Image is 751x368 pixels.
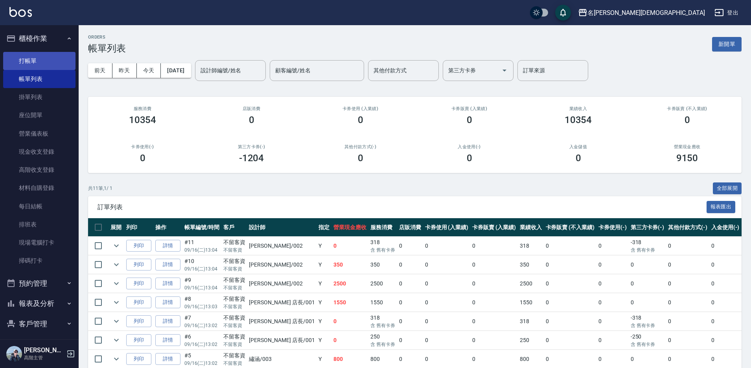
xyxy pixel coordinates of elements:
[110,259,122,270] button: expand row
[423,218,471,237] th: 卡券使用 (入業績)
[3,197,75,215] a: 每日結帳
[3,161,75,179] a: 高階收支登錄
[470,331,518,350] td: 0
[596,331,629,350] td: 0
[249,114,254,125] h3: 0
[470,256,518,274] td: 0
[155,334,180,346] a: 詳情
[470,274,518,293] td: 0
[368,293,397,312] td: 1550
[155,315,180,328] a: 詳情
[3,314,75,334] button: 客戶管理
[184,341,219,348] p: 09/16 (二) 13:02
[368,256,397,274] td: 350
[110,296,122,308] button: expand row
[223,265,245,272] p: 不留客資
[666,218,709,237] th: 其他付款方式(-)
[709,274,742,293] td: 0
[317,218,331,237] th: 指定
[642,144,732,149] h2: 營業現金應收
[397,256,423,274] td: 0
[315,106,405,111] h2: 卡券使用 (入業績)
[397,218,423,237] th: 店販消費
[576,153,581,164] h3: 0
[247,256,317,274] td: [PERSON_NAME] /002
[3,252,75,270] a: 掃碼打卡
[709,237,742,255] td: 0
[239,153,264,164] h3: -1204
[518,293,544,312] td: 1550
[709,331,742,350] td: 0
[518,237,544,255] td: 318
[498,64,511,77] button: Open
[184,360,219,367] p: 09/16 (二) 13:02
[709,293,742,312] td: 0
[518,218,544,237] th: 業績收入
[331,218,368,237] th: 營業現金應收
[161,63,191,78] button: [DATE]
[470,293,518,312] td: 0
[3,179,75,197] a: 材料自購登錄
[140,153,145,164] h3: 0
[544,331,596,350] td: 0
[3,125,75,143] a: 營業儀表板
[3,143,75,161] a: 現金收支登錄
[423,293,471,312] td: 0
[467,153,472,164] h3: 0
[565,114,592,125] h3: 10354
[315,144,405,149] h2: 其他付款方式(-)
[397,274,423,293] td: 0
[3,106,75,124] a: 座位開單
[126,278,151,290] button: 列印
[629,218,666,237] th: 第三方卡券(-)
[126,240,151,252] button: 列印
[6,346,22,362] img: Person
[184,265,219,272] p: 09/16 (二) 13:04
[423,237,471,255] td: 0
[629,312,666,331] td: -318
[223,247,245,254] p: 不留客資
[666,293,709,312] td: 0
[126,315,151,328] button: 列印
[182,256,221,274] td: #10
[247,331,317,350] td: [PERSON_NAME] 店長 /001
[3,273,75,294] button: 預約管理
[685,114,690,125] h3: 0
[707,203,736,210] a: 報表匯出
[247,293,317,312] td: [PERSON_NAME] 店長 /001
[631,247,664,254] p: 含 舊有卡券
[88,185,112,192] p: 共 11 筆, 1 / 1
[109,218,124,237] th: 展開
[555,5,571,20] button: save
[24,354,64,361] p: 高階主管
[331,256,368,274] td: 350
[331,274,368,293] td: 2500
[709,256,742,274] td: 0
[629,274,666,293] td: 0
[155,259,180,271] a: 詳情
[424,144,514,149] h2: 入金使用(-)
[631,322,664,329] p: 含 舊有卡券
[223,351,245,360] div: 不留客資
[587,8,705,18] div: 名[PERSON_NAME][DEMOGRAPHIC_DATA]
[223,257,245,265] div: 不留客資
[184,322,219,329] p: 09/16 (二) 13:02
[9,7,32,17] img: Logo
[397,312,423,331] td: 0
[518,331,544,350] td: 250
[544,293,596,312] td: 0
[223,341,245,348] p: 不留客資
[3,293,75,314] button: 報表及分析
[370,341,395,348] p: 含 舊有卡券
[110,278,122,289] button: expand row
[182,218,221,237] th: 帳單編號/時間
[596,256,629,274] td: 0
[709,218,742,237] th: 入金使用(-)
[247,312,317,331] td: [PERSON_NAME] 店長 /001
[24,346,64,354] h5: [PERSON_NAME]
[707,201,736,213] button: 報表匯出
[370,322,395,329] p: 含 舊有卡券
[247,274,317,293] td: [PERSON_NAME] /002
[423,331,471,350] td: 0
[544,218,596,237] th: 卡券販賣 (不入業績)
